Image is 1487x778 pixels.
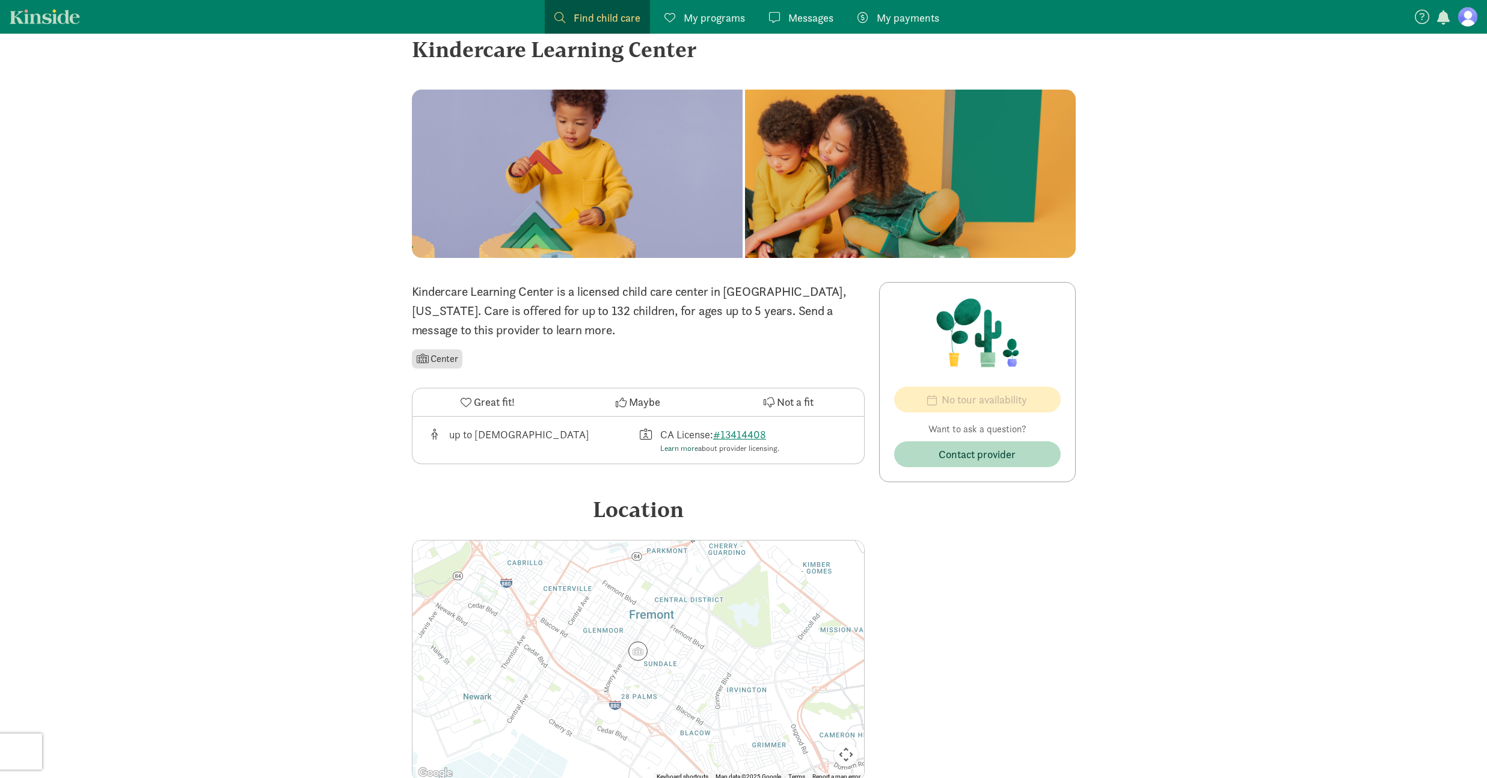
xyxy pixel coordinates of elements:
[412,349,463,369] li: Center
[713,427,766,441] a: #13414408
[638,426,850,455] div: License number
[412,282,865,340] p: Kindercare Learning Center is a licensed child care center in [GEOGRAPHIC_DATA], [US_STATE]. Care...
[412,388,563,416] button: Great fit!
[660,443,698,453] a: Learn more
[427,426,639,455] div: Age range for children that this provider cares for
[894,387,1061,412] button: No tour availability
[684,10,745,26] span: My programs
[660,443,779,455] div: about provider licensing.
[629,394,660,410] span: Maybe
[574,10,640,26] span: Find child care
[939,446,1016,462] span: Contact provider
[894,422,1061,436] p: Want to ask a question?
[877,10,939,26] span: My payments
[894,441,1061,467] button: Contact provider
[834,743,858,767] button: Map camera controls
[563,388,713,416] button: Maybe
[449,426,589,455] div: up to [DEMOGRAPHIC_DATA]
[10,9,80,24] a: Kinside
[412,33,1076,66] div: Kindercare Learning Center
[777,394,814,410] span: Not a fit
[412,493,865,525] div: Location
[660,426,779,455] div: CA License:
[713,388,863,416] button: Not a fit
[788,10,833,26] span: Messages
[474,394,515,410] span: Great fit!
[942,391,1027,408] span: No tour availability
